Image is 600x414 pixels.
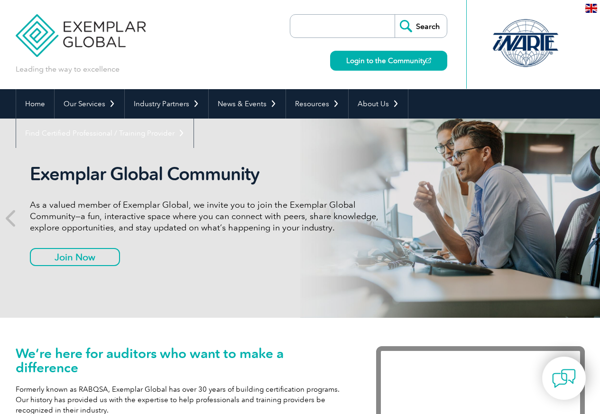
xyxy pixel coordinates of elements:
img: contact-chat.png [552,367,576,390]
img: en [585,4,597,13]
img: open_square.png [426,58,431,63]
a: Join Now [30,248,120,266]
h2: Exemplar Global Community [30,163,386,185]
a: About Us [349,89,408,119]
a: Resources [286,89,348,119]
a: Find Certified Professional / Training Provider [16,119,194,148]
a: Home [16,89,54,119]
h1: We’re here for auditors who want to make a difference [16,346,348,375]
p: Leading the way to excellence [16,64,120,74]
a: Our Services [55,89,124,119]
a: News & Events [209,89,286,119]
p: As a valued member of Exemplar Global, we invite you to join the Exemplar Global Community—a fun,... [30,199,386,233]
input: Search [395,15,447,37]
a: Industry Partners [125,89,208,119]
a: Login to the Community [330,51,447,71]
